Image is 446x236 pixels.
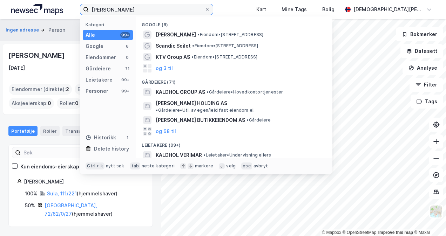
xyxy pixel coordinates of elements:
[86,22,133,27] div: Kategori
[156,99,227,107] span: [PERSON_NAME] HOLDING AS
[246,117,271,123] span: Gårdeiere
[130,162,141,169] div: tab
[396,27,443,41] button: Bokmerker
[411,202,446,236] iframe: Chat Widget
[25,189,38,198] div: 100%
[66,85,69,93] span: 2
[89,4,204,15] input: Søk på adresse, matrikkel, gårdeiere, leietakere eller personer
[411,95,443,109] button: Tags
[25,201,35,210] div: 50%
[192,43,258,49] span: Eiendom • [STREET_ADDRESS]
[410,78,443,92] button: Filter
[322,5,334,14] div: Bolig
[197,32,200,37] span: •
[156,88,205,96] span: KALDHOL GROUP AS
[246,117,249,123] span: •
[156,107,255,113] span: Gårdeiere • Utl. av egen/leid fast eiendom el.
[400,44,443,58] button: Datasett
[343,230,377,235] a: OpenStreetMap
[241,162,252,169] div: esc
[48,26,65,34] div: Person
[86,87,108,95] div: Personer
[11,4,63,15] img: logo.a4113a55bc3d86da70a041830d287a7e.svg
[136,74,332,86] div: Gårdeiere (71)
[120,32,130,38] div: 99+
[86,42,103,50] div: Google
[282,5,307,14] div: Mine Tags
[86,31,95,39] div: Alle
[124,43,130,49] div: 6
[8,126,38,136] div: Portefølje
[156,30,196,39] span: [PERSON_NAME]
[75,84,142,95] div: Eiendommer (Indirekte) :
[20,162,79,171] div: Kun eiendoms-eierskap
[192,43,194,48] span: •
[195,163,213,169] div: markere
[120,77,130,83] div: 99+
[106,163,124,169] div: nytt søk
[203,152,271,158] span: Leietaker • Undervisning ellers
[9,98,54,109] div: Aksjeeierskap :
[21,147,97,158] input: Søk
[86,162,104,169] div: Ctrl + k
[45,202,97,217] a: [GEOGRAPHIC_DATA], 72/62/0/27
[6,27,40,34] button: Ingen adresse
[47,190,77,196] a: Sula, 111/221
[197,32,263,37] span: Eiendom • [STREET_ADDRESS]
[48,99,51,107] span: 0
[8,50,66,61] div: [PERSON_NAME]
[136,137,332,150] div: Leietakere (99+)
[378,230,413,235] a: Improve this map
[120,88,130,94] div: 99+
[24,178,144,186] div: [PERSON_NAME]
[57,98,81,109] div: Roller :
[124,55,130,60] div: 0
[86,133,116,142] div: Historikk
[94,145,129,153] div: Delete history
[40,126,60,136] div: Roller
[207,89,209,95] span: •
[47,189,117,198] div: ( hjemmelshaver )
[156,107,158,113] span: •
[86,76,113,84] div: Leietakere
[203,152,205,158] span: •
[403,61,443,75] button: Analyse
[136,16,332,29] div: Google (6)
[353,5,424,14] div: [DEMOGRAPHIC_DATA][PERSON_NAME]
[8,64,25,72] div: [DATE]
[45,201,144,218] div: ( hjemmelshaver )
[322,230,341,235] a: Mapbox
[207,89,283,95] span: Gårdeiere • Hovedkontortjenester
[254,163,268,169] div: avbryt
[191,54,194,60] span: •
[75,99,79,107] span: 0
[226,163,236,169] div: velg
[156,151,202,159] span: KALDHOL VERIMAR
[156,53,190,61] span: KTV Group AS
[86,64,111,73] div: Gårdeiere
[156,127,176,136] button: og 68 til
[9,84,72,95] div: Eiendommer (direkte) :
[256,5,266,14] div: Kart
[124,66,130,71] div: 71
[156,42,191,50] span: Scandic Seilet
[156,116,245,124] span: [PERSON_NAME] BUTIKKEIENDOM AS
[191,54,257,60] span: Eiendom • [STREET_ADDRESS]
[124,135,130,140] div: 1
[62,126,110,136] div: Transaksjoner
[156,64,173,72] button: og 3 til
[86,53,116,62] div: Eiendommer
[142,163,175,169] div: neste kategori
